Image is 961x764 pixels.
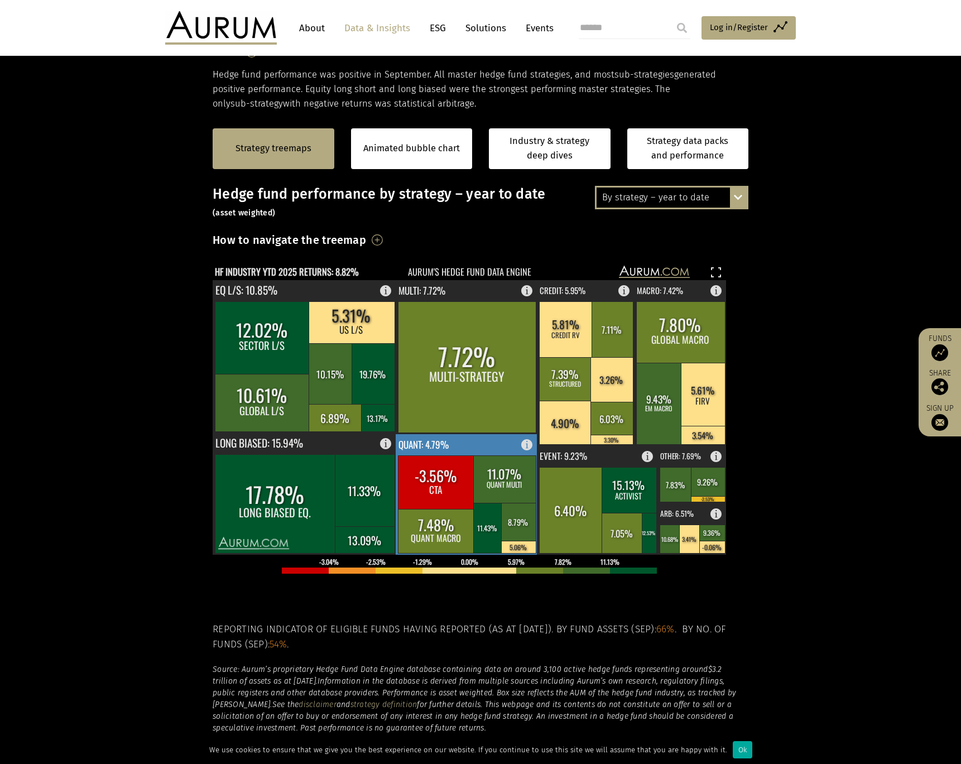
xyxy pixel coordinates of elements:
h3: How to navigate the treemap [213,230,366,249]
em: for further details. This webpage and its contents do not constitute an offer to sell or a solici... [213,700,733,733]
img: Sign up to our newsletter [931,414,948,431]
small: (asset weighted) [213,208,275,218]
em: . [316,676,318,686]
a: Solutions [460,18,512,39]
span: 54% [270,638,287,650]
a: Animated bubble chart [363,141,460,156]
a: Sign up [924,403,955,431]
span: Log in/Register [710,21,768,34]
span: sub-strategy [230,98,283,109]
a: Strategy data packs and performance [627,128,749,169]
a: disclaimer [299,700,337,709]
a: About [294,18,330,39]
a: Strategy treemaps [236,141,311,156]
a: strategy definition [350,700,417,709]
div: Ok [733,741,752,758]
img: Share this post [931,378,948,395]
div: Share [924,369,955,395]
span: sub-strategies [614,69,674,80]
a: Data & Insights [339,18,416,39]
h5: Reporting indicator of eligible funds having reported (as at [DATE]). By fund assets (Sep): . By ... [213,622,748,652]
a: ESG [424,18,451,39]
em: and [337,700,350,709]
a: Industry & strategy deep dives [489,128,611,169]
em: Source: Aurum’s proprietary Hedge Fund Data Engine database containing data on around 3,100 activ... [213,665,708,674]
img: Access Funds [931,344,948,361]
a: Events [520,18,554,39]
p: Hedge fund performance was positive in September. All master hedge fund strategies, and most gene... [213,68,748,112]
a: Funds [924,334,955,361]
em: Information in the database is derived from multiple sources including Aurum’s own research, regu... [213,676,736,709]
a: Log in/Register [701,16,796,40]
em: See the [272,700,299,709]
img: Aurum [165,11,277,45]
input: Submit [671,17,693,39]
em: $3.2 trillion of assets as at [DATE] [213,665,722,686]
h3: Hedge fund performance by strategy – year to date [213,186,748,219]
div: By strategy – year to date [597,188,747,208]
span: 66% [656,623,675,635]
